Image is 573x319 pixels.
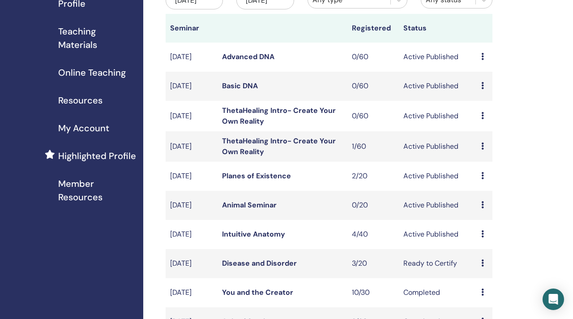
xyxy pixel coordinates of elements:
td: [DATE] [166,43,218,72]
td: [DATE] [166,278,218,307]
a: Animal Seminar [222,200,277,210]
span: My Account [58,121,109,135]
td: 0/60 [347,101,399,131]
td: Active Published [399,131,477,162]
th: Registered [347,14,399,43]
td: 1/60 [347,131,399,162]
span: Online Teaching [58,66,126,79]
td: Active Published [399,72,477,101]
span: Highlighted Profile [58,149,136,163]
td: [DATE] [166,191,218,220]
td: [DATE] [166,220,218,249]
td: [DATE] [166,249,218,278]
span: Resources [58,94,103,107]
span: Teaching Materials [58,25,136,52]
td: Ready to Certify [399,249,477,278]
a: ThetaHealing Intro- Create Your Own Reality [222,136,336,156]
td: Active Published [399,162,477,191]
td: Active Published [399,191,477,220]
td: Active Published [399,220,477,249]
a: Advanced DNA [222,52,274,61]
td: [DATE] [166,72,218,101]
th: Seminar [166,14,218,43]
td: 0/60 [347,72,399,101]
td: Active Published [399,43,477,72]
td: 0/60 [347,43,399,72]
td: 4/40 [347,220,399,249]
th: Status [399,14,477,43]
a: Basic DNA [222,81,258,91]
a: ThetaHealing Intro- Create Your Own Reality [222,106,336,126]
td: 3/20 [347,249,399,278]
td: [DATE] [166,162,218,191]
span: Member Resources [58,177,136,204]
td: [DATE] [166,101,218,131]
td: Active Published [399,101,477,131]
td: Completed [399,278,477,307]
td: 0/20 [347,191,399,220]
td: [DATE] [166,131,218,162]
a: Intuitive Anatomy [222,229,285,239]
td: 10/30 [347,278,399,307]
a: Planes of Existence [222,171,291,181]
div: Open Intercom Messenger [543,289,564,310]
a: You and the Creator [222,288,293,297]
a: Disease and Disorder [222,259,297,268]
td: 2/20 [347,162,399,191]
